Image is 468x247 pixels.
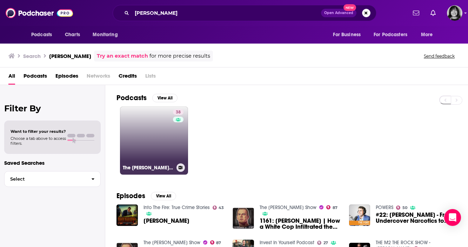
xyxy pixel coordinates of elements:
a: 87 [326,205,337,209]
a: Try an exact match [97,52,148,60]
span: 1161: [PERSON_NAME] | How a White Cop Infiltrated the Crips Part Two [260,218,341,230]
a: 1161: Tegan Broadwater | How a White Cop Infiltrated the Crips Part Two [260,218,341,230]
span: For Business [333,30,361,40]
span: [PERSON_NAME] [143,218,189,224]
a: Charts [60,28,84,41]
button: View All [152,94,178,102]
a: 27 [317,241,328,245]
img: Tegan Broadwater [116,204,138,226]
h3: The [PERSON_NAME] Podcast [123,165,174,171]
span: Monitoring [93,30,118,40]
input: Search podcasts, credits, & more... [132,7,321,19]
h2: Podcasts [116,93,147,102]
span: Select [5,177,86,181]
a: 50 [396,206,407,210]
div: Search podcasts, credits, & more... [113,5,376,21]
button: Send feedback [422,53,457,59]
span: More [421,30,433,40]
a: 43 [213,206,224,210]
button: open menu [416,28,442,41]
a: The Jordan Harbinger Show [260,204,316,210]
span: Logged in as parkdalepublicity1 [447,5,462,21]
a: 87 [210,240,221,245]
span: Choose a tab above to access filters. [11,136,66,146]
a: All [8,70,15,85]
a: POWERS [376,204,393,210]
span: #22: [PERSON_NAME] - From Undercover Narcotics to Entrepreneurship [376,212,457,224]
img: #22: Tegan Broadwater - From Undercover Narcotics to Entrepreneurship [349,204,370,226]
span: 43 [219,206,224,209]
img: 1161: Tegan Broadwater | How a White Cop Infiltrated the Crips Part Two [233,208,254,229]
button: Open AdvancedNew [321,9,356,17]
a: Podcasts [24,70,47,85]
button: open menu [26,28,61,41]
span: Open Advanced [324,11,353,15]
a: Into The Fire: True Crime Stories [143,204,210,210]
button: open menu [369,28,417,41]
h3: [PERSON_NAME] [49,53,91,59]
span: 87 [216,241,221,245]
a: PodcastsView All [116,93,178,102]
h2: Episodes [116,191,145,200]
a: Invest In Yourself Podcast [260,240,314,246]
h3: Search [23,53,41,59]
span: For Podcasters [374,30,407,40]
button: View All [151,192,176,200]
span: 87 [333,206,337,209]
a: The Jordan Harbinger Show [143,240,200,246]
h2: Filter By [4,103,101,113]
span: Charts [65,30,80,40]
a: Show notifications dropdown [410,7,422,19]
button: Show profile menu [447,5,462,21]
a: Tegan Broadwater [143,218,189,224]
img: Podchaser - Follow, Share and Rate Podcasts [6,6,73,20]
span: Want to filter your results? [11,129,66,134]
span: 27 [323,241,328,245]
button: Select [4,171,101,187]
span: for more precise results [149,52,210,60]
button: open menu [328,28,369,41]
div: Open Intercom Messenger [444,209,461,226]
a: EpisodesView All [116,191,176,200]
a: 38 [173,109,183,115]
a: #22: Tegan Broadwater - From Undercover Narcotics to Entrepreneurship [376,212,457,224]
span: 50 [402,206,407,209]
button: open menu [88,28,127,41]
span: Podcasts [31,30,52,40]
span: Lists [145,70,156,85]
img: User Profile [447,5,462,21]
a: Credits [119,70,137,85]
p: Saved Searches [4,160,101,166]
a: 38The [PERSON_NAME] Podcast [120,106,188,175]
a: Episodes [55,70,78,85]
span: 38 [176,109,181,116]
span: New [343,4,356,11]
span: Networks [87,70,110,85]
a: Show notifications dropdown [428,7,439,19]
